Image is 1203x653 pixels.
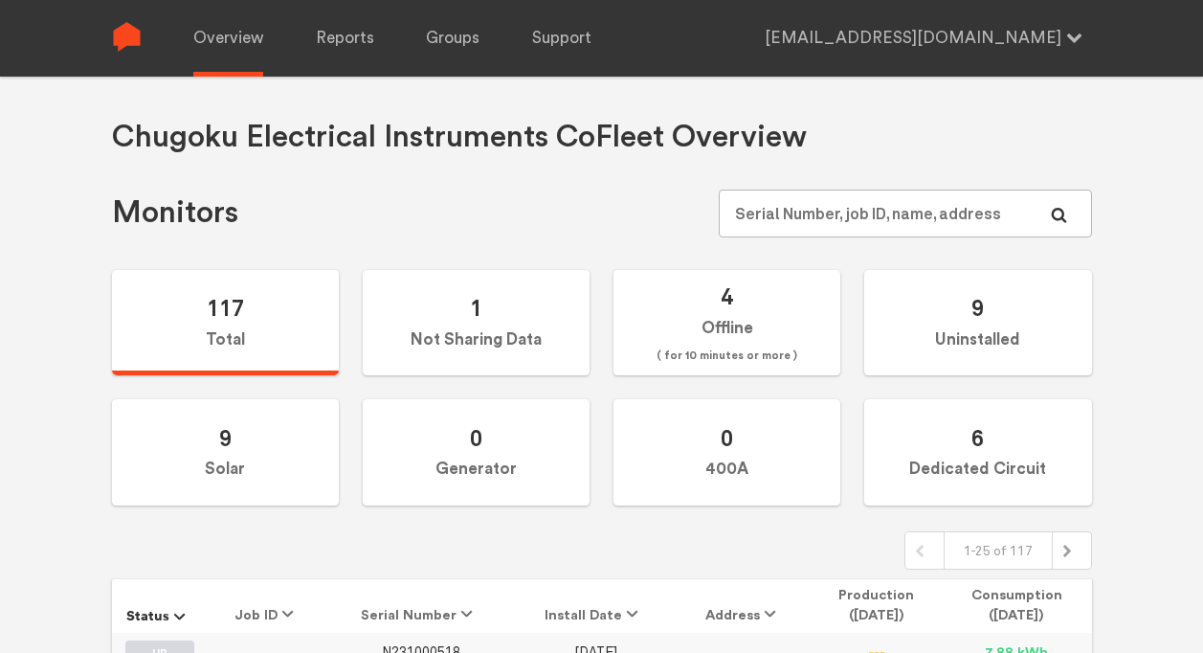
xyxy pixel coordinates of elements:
[971,424,984,452] span: 6
[363,270,590,376] label: Not Sharing Data
[112,193,238,233] h1: Monitors
[112,579,209,633] th: Status
[207,294,244,322] span: 117
[112,399,339,506] label: Solar
[971,294,984,322] span: 9
[864,399,1091,506] label: Dedicated Circuit
[209,579,328,633] th: Job ID
[721,424,733,452] span: 0
[219,424,232,452] span: 9
[942,579,1092,633] th: Consumption ([DATE])
[514,579,677,633] th: Install Date
[613,399,840,506] label: 400A
[944,532,1053,569] div: 1-25 of 117
[657,345,797,368] span: ( for 10 minutes or more )
[470,294,482,322] span: 1
[112,118,807,157] h1: Chugoku Electrical Instruments Co Fleet Overview
[112,270,339,376] label: Total
[864,270,1091,376] label: Uninstalled
[363,399,590,506] label: Generator
[613,270,840,376] label: Offline
[721,282,733,310] span: 4
[470,424,482,452] span: 0
[328,579,514,633] th: Serial Number
[677,579,811,633] th: Address
[112,22,142,52] img: Sense Logo
[812,579,942,633] th: Production ([DATE])
[719,190,1091,237] input: Serial Number, job ID, name, address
